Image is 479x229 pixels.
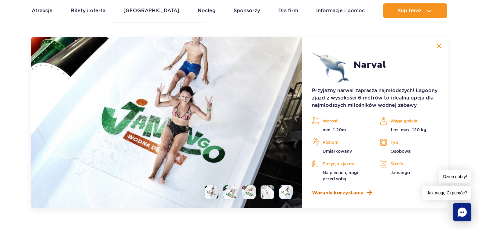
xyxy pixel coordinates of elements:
[234,3,260,18] a: Sponsorzy
[383,3,447,18] button: Kup teraz
[422,186,471,200] span: Jak mogę Ci pomóc?
[380,127,438,133] p: 1 os. max. 120 kg
[312,189,364,197] span: Warunki korzystania
[397,8,422,13] span: Kup teraz
[71,3,105,18] a: Bilety i oferta
[312,148,371,154] p: Umiarkowany
[312,138,371,147] p: Poziom
[312,47,349,83] img: 683e9ee72ae01980619394.png
[439,170,471,183] span: Dzień dobry!
[312,116,371,126] p: Wzrost
[312,87,438,109] p: Przyjazny narwal zaprasza najmłodszych! Łagodny zjazd z wysokości 6 metrów to idealna opcja dla n...
[380,159,438,168] p: Strefa
[380,148,438,154] p: Osobowa
[312,170,371,182] p: Na plecach, nogi przed sobą
[198,3,216,18] a: Nocleg
[32,3,53,18] a: Atrakcje
[316,3,365,18] a: Informacje i pomoc
[380,170,438,176] p: Jamango
[312,189,438,197] a: Warunki korzystania
[312,127,371,133] p: min. 1.20m
[453,203,471,221] div: Chat
[353,59,386,70] h2: Narval
[278,3,298,18] a: Dla firm
[312,159,371,168] p: Pozycja zjazdu
[380,116,438,126] p: Waga gościa
[380,138,438,147] p: Typ
[123,3,179,18] a: [GEOGRAPHIC_DATA]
